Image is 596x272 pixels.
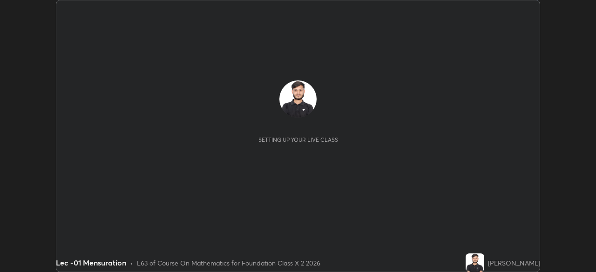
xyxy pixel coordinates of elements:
img: e9509afeb8d349309d785b2dea92ae11.jpg [279,80,317,118]
div: • [130,258,133,268]
div: Setting up your live class [258,136,338,143]
div: [PERSON_NAME] [488,258,540,268]
div: L63 of Course On Mathematics for Foundation Class X 2 2026 [137,258,320,268]
img: e9509afeb8d349309d785b2dea92ae11.jpg [466,253,484,272]
div: Lec -01 Mensuration [56,257,126,268]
